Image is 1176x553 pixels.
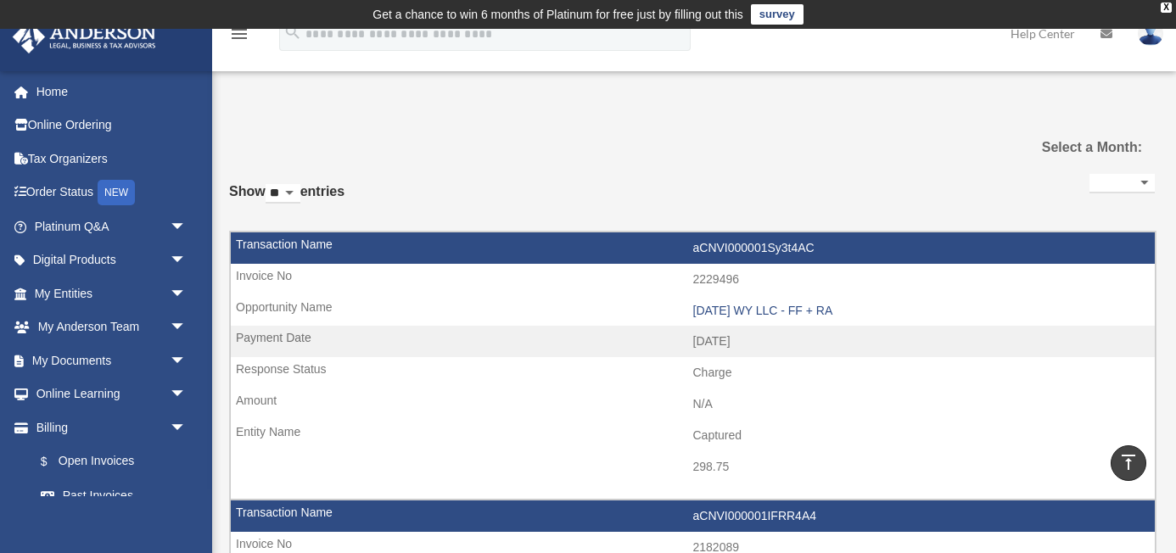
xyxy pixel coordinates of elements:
td: [DATE] [231,326,1155,358]
a: Digital Productsarrow_drop_down [12,243,212,277]
i: vertical_align_top [1118,452,1139,472]
a: Order StatusNEW [12,176,212,210]
span: arrow_drop_down [170,310,204,345]
div: [DATE] WY LLC - FF + RA [693,304,1147,318]
a: vertical_align_top [1111,445,1146,481]
a: Online Learningarrow_drop_down [12,377,212,411]
select: Showentries [266,184,300,204]
span: arrow_drop_down [170,411,204,445]
td: Charge [231,357,1155,389]
a: My Entitiesarrow_drop_down [12,276,212,310]
a: Tax Organizers [12,142,212,176]
div: NEW [98,180,135,205]
a: Past Invoices [24,478,204,512]
div: close [1161,3,1172,13]
a: Platinum Q&Aarrow_drop_down [12,209,212,243]
span: arrow_drop_down [170,377,204,412]
a: menu [229,30,249,44]
td: 2229496 [231,264,1155,296]
span: $ [50,451,59,472]
a: Home [12,75,212,109]
img: User Pic [1138,21,1163,46]
td: aCNVI000001IFRR4A4 [231,500,1155,533]
a: $Open Invoices [24,444,212,479]
td: Captured [231,420,1155,452]
td: N/A [231,388,1155,421]
a: My Documentsarrow_drop_down [12,344,212,377]
a: survey [751,4,804,25]
span: arrow_drop_down [170,243,204,278]
span: arrow_drop_down [170,276,204,311]
a: My Anderson Teamarrow_drop_down [12,310,212,344]
span: arrow_drop_down [170,344,204,378]
i: menu [229,24,249,44]
a: Online Ordering [12,109,212,142]
i: search [283,23,302,42]
span: arrow_drop_down [170,209,204,244]
a: Billingarrow_drop_down [12,411,212,444]
label: Select a Month: [1013,136,1142,159]
td: 298.75 [231,451,1155,483]
label: Show entries [229,180,344,221]
img: Anderson Advisors Platinum Portal [8,20,161,53]
td: aCNVI000001Sy3t4AC [231,232,1155,265]
div: Get a chance to win 6 months of Platinum for free just by filling out this [372,4,743,25]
